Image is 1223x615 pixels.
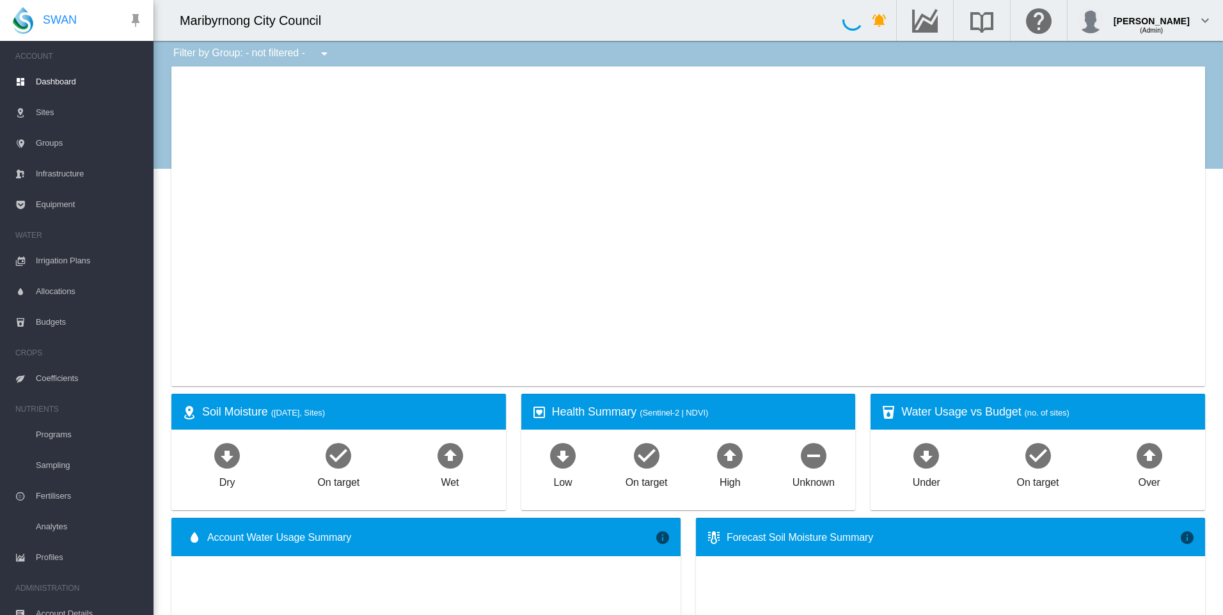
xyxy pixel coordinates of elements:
div: Under [913,471,940,490]
span: Coefficients [36,363,143,394]
img: SWAN-Landscape-Logo-Colour-drop.png [13,7,33,34]
div: Soil Moisture [202,404,496,420]
md-icon: icon-information [1180,530,1195,545]
md-icon: icon-information [655,530,670,545]
md-icon: icon-bell-ring [872,13,887,28]
md-icon: Search the knowledge base [967,13,997,28]
div: Over [1139,471,1160,490]
md-icon: Click here for help [1023,13,1054,28]
span: Allocations [36,276,143,307]
div: Dry [219,471,235,490]
div: Forecast Soil Moisture Summary [727,531,1180,545]
md-icon: icon-arrow-up-bold-circle [435,440,466,471]
button: icon-bell-ring [867,8,892,33]
md-icon: icon-map-marker-radius [182,405,197,420]
span: Fertilisers [36,481,143,511]
md-icon: icon-heart-box-outline [532,405,547,420]
div: Low [553,471,572,490]
span: Profiles [36,542,143,573]
div: Unknown [793,471,835,490]
div: Water Usage vs Budget [901,404,1195,420]
button: icon-menu-down [312,41,337,66]
md-icon: icon-checkbox-marked-circle [631,440,662,471]
div: Wet [441,471,459,490]
md-icon: icon-arrow-up-bold-circle [1134,440,1165,471]
md-icon: icon-checkbox-marked-circle [323,440,354,471]
div: High [720,471,741,490]
span: SWAN [43,12,77,28]
div: [PERSON_NAME] [1114,10,1190,22]
span: Sampling [36,450,143,481]
div: On target [1017,471,1059,490]
md-icon: icon-arrow-down-bold-circle [911,440,942,471]
span: (Sentinel-2 | NDVI) [640,408,708,417]
div: On target [317,471,359,490]
span: ([DATE], Sites) [271,408,325,417]
div: Health Summary [552,404,846,420]
span: ACCOUNT [15,46,143,66]
div: Filter by Group: - not filtered - [164,41,341,66]
md-icon: icon-thermometer-lines [706,530,722,545]
span: NUTRIENTS [15,399,143,419]
md-icon: icon-minus-circle [798,440,829,471]
md-icon: Go to the Data Hub [910,13,940,28]
span: ADMINISTRATION [15,578,143,598]
md-icon: icon-pin [128,13,143,28]
div: On target [626,471,668,490]
span: Sites [36,97,143,128]
span: Groups [36,128,143,159]
div: Maribyrnong City Council [180,12,333,29]
md-icon: icon-arrow-up-bold-circle [714,440,745,471]
md-icon: icon-arrow-down-bold-circle [548,440,578,471]
span: (Admin) [1140,27,1163,34]
span: WATER [15,225,143,245]
img: profile.jpg [1078,8,1103,33]
span: Programs [36,419,143,450]
md-icon: icon-cup-water [881,405,896,420]
span: Equipment [36,189,143,220]
span: (no. of sites) [1025,408,1069,417]
md-icon: icon-chevron-down [1197,13,1213,28]
span: Account Water Usage Summary [207,531,655,545]
md-icon: icon-checkbox-marked-circle [1023,440,1053,471]
span: Analytes [36,511,143,542]
span: Irrigation Plans [36,245,143,276]
md-icon: icon-arrow-down-bold-circle [212,440,242,471]
span: Infrastructure [36,159,143,189]
span: Budgets [36,307,143,338]
md-icon: icon-water [187,530,202,545]
span: Dashboard [36,66,143,97]
md-icon: icon-menu-down [317,46,332,61]
span: CROPS [15,343,143,363]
